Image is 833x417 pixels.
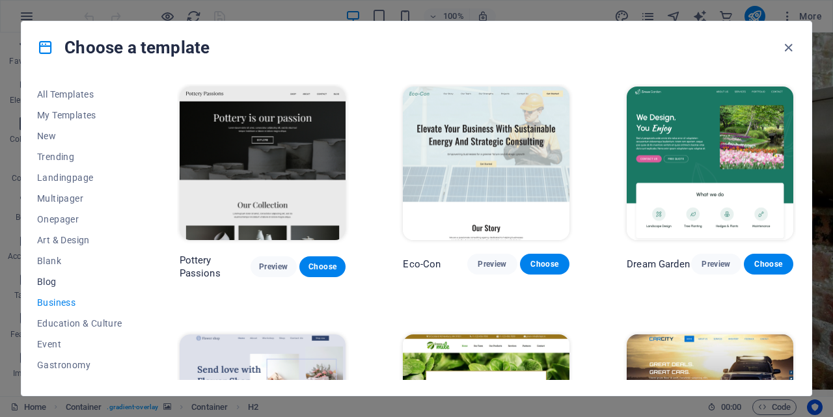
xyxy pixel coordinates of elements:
span: Preview [702,259,730,269]
p: Dream Garden [627,258,690,271]
img: Eco-Con [403,87,569,240]
button: Blank [37,250,122,271]
button: Landingpage [37,167,122,188]
span: Choose [310,262,335,272]
button: Choose [744,254,793,275]
span: Art & Design [37,235,122,245]
span: Blank [37,256,122,266]
button: Preview [251,256,297,277]
button: Education & Culture [37,313,122,334]
span: Preview [478,259,506,269]
button: Art & Design [37,230,122,250]
button: Business [37,292,122,313]
button: Health [37,375,122,396]
span: Gastronomy [37,360,122,370]
button: Onepager [37,209,122,230]
span: All Templates [37,89,122,100]
img: Dream Garden [627,87,793,240]
button: Gastronomy [37,355,122,375]
button: Choose [520,254,569,275]
span: Preview [261,262,286,272]
img: Pottery Passions [180,87,346,240]
span: My Templates [37,110,122,120]
span: Onepager [37,214,122,224]
span: Business [37,297,122,308]
span: Landingpage [37,172,122,183]
h4: Choose a template [37,37,210,58]
button: Blog [37,271,122,292]
span: Choose [754,259,783,269]
button: All Templates [37,84,122,105]
button: Event [37,334,122,355]
span: Event [37,339,122,349]
button: Trending [37,146,122,167]
span: Education & Culture [37,318,122,329]
span: New [37,131,122,141]
button: Choose [299,256,346,277]
button: Preview [467,254,517,275]
p: Pottery Passions [180,254,251,280]
span: Trending [37,152,122,162]
span: Choose [530,259,559,269]
button: My Templates [37,105,122,126]
span: Blog [37,276,122,287]
button: Preview [691,254,741,275]
p: Eco-Con [403,258,441,271]
button: New [37,126,122,146]
span: Multipager [37,193,122,204]
button: Multipager [37,188,122,209]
